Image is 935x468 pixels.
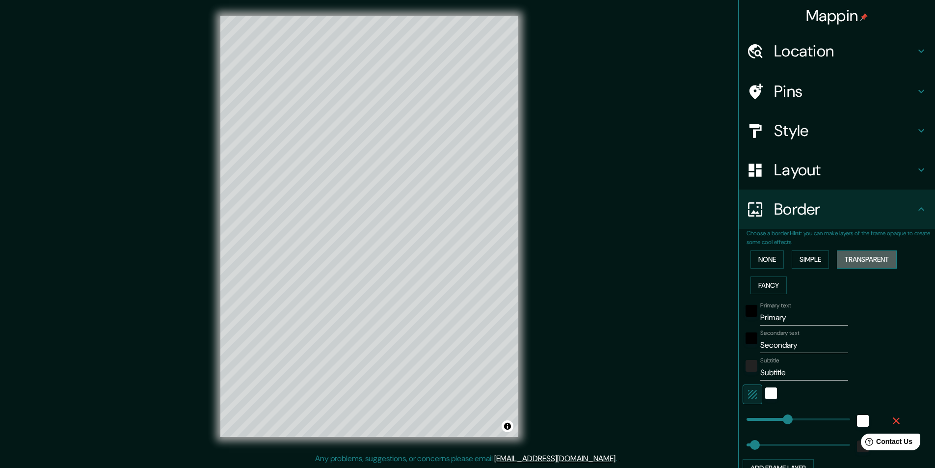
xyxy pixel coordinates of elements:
[739,150,935,190] div: Layout
[618,453,620,465] div: .
[494,453,615,464] a: [EMAIL_ADDRESS][DOMAIN_NAME]
[765,387,777,399] button: white
[739,111,935,150] div: Style
[750,276,787,295] button: Fancy
[860,13,868,21] img: pin-icon.png
[739,190,935,229] div: Border
[857,415,869,427] button: white
[760,357,779,365] label: Subtitle
[502,420,513,432] button: Toggle attribution
[746,305,757,317] button: black
[792,250,829,269] button: Simple
[848,430,924,457] iframe: Help widget launcher
[760,329,800,337] label: Secondary text
[739,72,935,111] div: Pins
[837,250,897,269] button: Transparent
[747,229,935,247] p: Choose a border. : you can make layers of the frame opaque to create some cool effects.
[790,229,801,237] b: Hint
[750,250,784,269] button: None
[760,302,791,310] label: Primary text
[774,121,915,140] h4: Style
[774,82,915,101] h4: Pins
[617,453,618,465] div: .
[774,41,915,61] h4: Location
[774,199,915,219] h4: Border
[774,160,915,180] h4: Layout
[806,6,868,26] h4: Mappin
[746,360,757,372] button: color-222222
[746,332,757,344] button: black
[315,453,617,465] p: Any problems, suggestions, or concerns please email .
[739,31,935,71] div: Location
